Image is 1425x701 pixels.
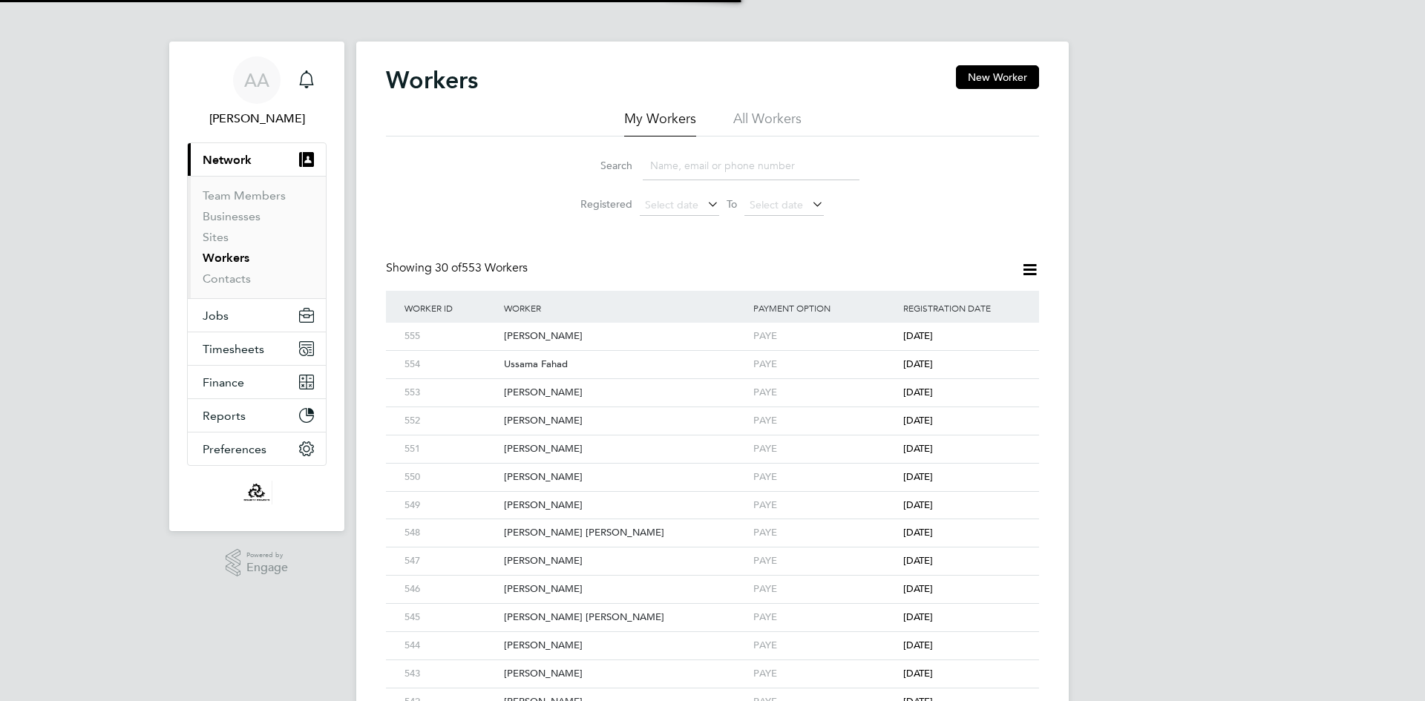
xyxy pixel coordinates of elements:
a: 543[PERSON_NAME]PAYE[DATE] [401,659,1024,672]
input: Name, email or phone number [643,151,859,180]
div: 545 [401,604,500,631]
span: To [722,194,741,214]
span: [DATE] [903,582,933,595]
a: 544[PERSON_NAME]PAYE[DATE] [401,631,1024,644]
span: Select date [645,198,698,211]
a: 542[PERSON_NAME]PAYE[DATE] [401,688,1024,700]
label: Search [566,159,632,172]
button: Network [188,143,326,176]
span: Reports [203,409,246,423]
div: 551 [401,435,500,463]
span: Network [203,153,252,167]
a: 548[PERSON_NAME] [PERSON_NAME]PAYE[DATE] [401,519,1024,531]
div: 552 [401,407,500,435]
div: [PERSON_NAME] [500,547,750,575]
span: 553 Workers [435,260,528,275]
div: PAYE [750,435,900,463]
div: PAYE [750,576,900,603]
div: 544 [401,632,500,659]
div: [PERSON_NAME] [500,379,750,407]
div: [PERSON_NAME] [500,407,750,435]
div: PAYE [750,407,900,435]
div: PAYE [750,351,900,378]
div: Ussama Fahad [500,351,750,378]
div: [PERSON_NAME] [500,632,750,659]
a: 546[PERSON_NAME]PAYE[DATE] [401,575,1024,588]
div: 554 [401,351,500,378]
div: 555 [401,323,500,350]
span: [DATE] [903,442,933,455]
button: Reports [188,399,326,432]
span: [DATE] [903,414,933,427]
div: [PERSON_NAME] [500,660,750,688]
div: PAYE [750,632,900,659]
label: Registered [566,197,632,211]
a: Workers [203,251,249,265]
li: My Workers [624,110,696,136]
div: Worker ID [401,291,500,325]
span: [DATE] [903,667,933,679]
div: Payment Option [750,291,900,325]
div: PAYE [750,604,900,631]
span: [DATE] [903,386,933,398]
a: Powered byEngage [226,549,289,577]
span: Powered by [246,549,288,562]
img: securityprojectsltd-logo-retina.png [241,481,272,504]
div: Worker [500,291,750,325]
div: 548 [401,519,500,547]
a: 551[PERSON_NAME]PAYE[DATE] [401,435,1024,447]
a: Team Members [203,188,286,203]
a: 554Ussama FahadPAYE[DATE] [401,350,1024,363]
span: 30 of [435,260,462,275]
div: Showing [386,260,531,276]
div: PAYE [750,519,900,547]
div: 547 [401,547,500,575]
div: 553 [401,379,500,407]
a: 550[PERSON_NAME]PAYE[DATE] [401,463,1024,475]
button: New Worker [956,65,1039,89]
div: 546 [401,576,500,603]
div: PAYE [750,379,900,407]
span: [DATE] [903,611,933,623]
button: Jobs [188,299,326,332]
span: [DATE] [903,498,933,511]
div: PAYE [750,323,900,350]
div: [PERSON_NAME] [PERSON_NAME] [500,519,750,547]
nav: Main navigation [169,42,344,531]
div: PAYE [750,660,900,688]
div: [PERSON_NAME] [PERSON_NAME] [500,604,750,631]
a: 552[PERSON_NAME]PAYE[DATE] [401,407,1024,419]
li: All Workers [733,110,802,136]
div: PAYE [750,492,900,519]
div: [PERSON_NAME] [500,435,750,463]
a: 547[PERSON_NAME]PAYE[DATE] [401,547,1024,559]
div: 543 [401,660,500,688]
span: [DATE] [903,470,933,483]
span: [DATE] [903,358,933,370]
a: Go to home page [187,481,327,504]
span: Preferences [203,442,266,456]
div: 549 [401,492,500,519]
h2: Workers [386,65,478,95]
button: Preferences [188,432,326,465]
button: Timesheets [188,332,326,365]
div: [PERSON_NAME] [500,576,750,603]
div: [PERSON_NAME] [500,492,750,519]
div: [PERSON_NAME] [500,464,750,491]
span: [DATE] [903,639,933,651]
a: Sites [203,230,229,244]
div: Network [188,176,326,298]
span: Abdullah Anwar [187,110,327,128]
button: Finance [188,366,326,398]
a: 553[PERSON_NAME]PAYE[DATE] [401,378,1024,391]
span: Jobs [203,309,229,323]
div: PAYE [750,464,900,491]
span: [DATE] [903,554,933,567]
span: [DATE] [903,526,933,539]
span: Select date [750,198,803,211]
span: Engage [246,562,288,574]
span: [DATE] [903,329,933,342]
div: 550 [401,464,500,491]
span: AA [244,70,269,90]
a: 555[PERSON_NAME]PAYE[DATE] [401,322,1024,335]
